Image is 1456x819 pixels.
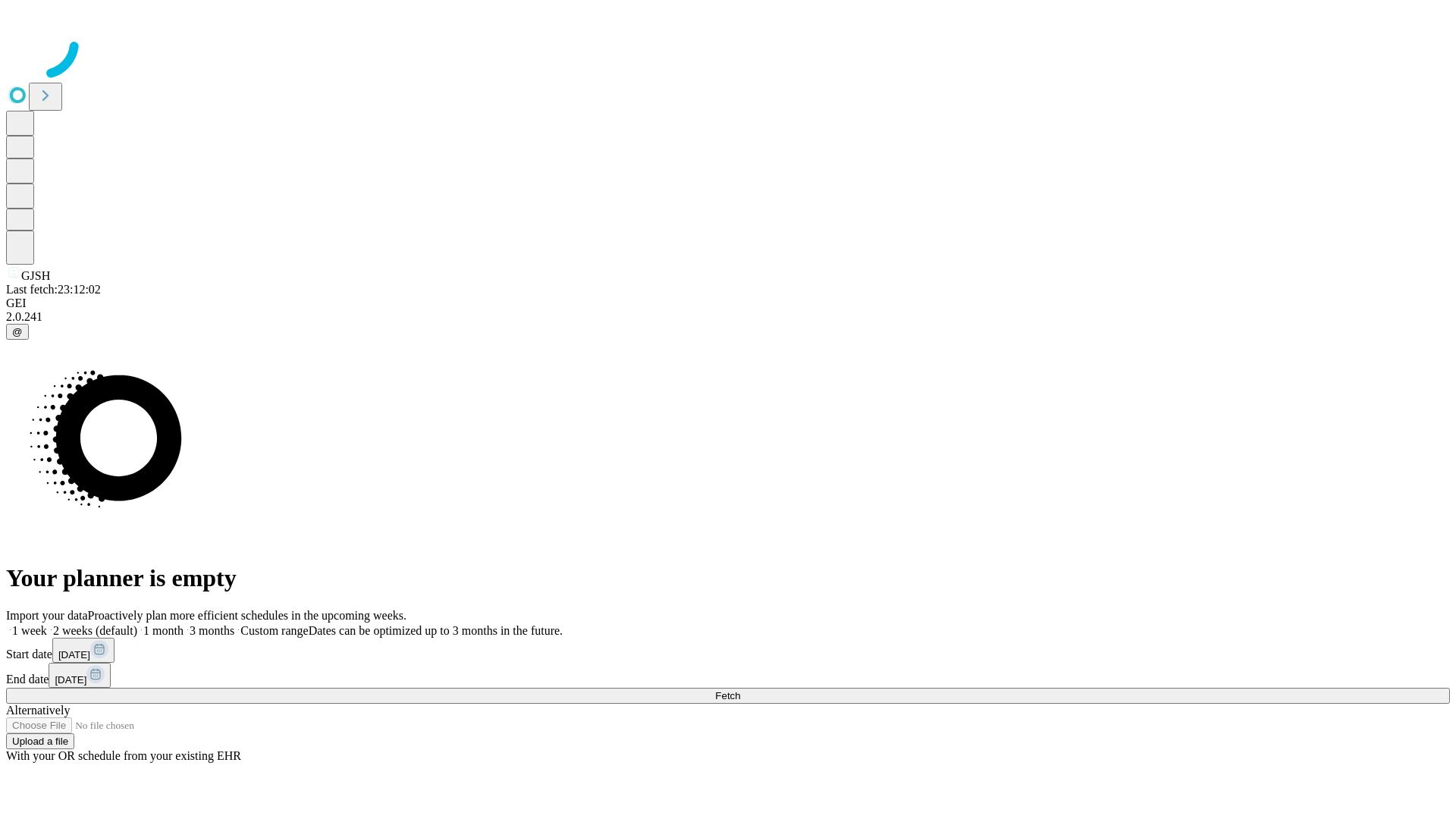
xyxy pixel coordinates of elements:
[6,283,101,296] span: Last fetch: 23:12:02
[53,624,137,637] span: 2 weeks (default)
[309,624,563,637] span: Dates can be optimized up to 3 months in the future.
[12,624,47,637] span: 1 week
[240,624,308,637] span: Custom range
[6,663,1450,688] div: End date
[49,663,111,688] button: [DATE]
[6,310,1450,324] div: 2.0.241
[12,326,23,337] span: @
[52,638,115,663] button: [DATE]
[55,674,86,686] span: [DATE]
[6,733,74,749] button: Upload a file
[6,688,1450,704] button: Fetch
[6,324,29,340] button: @
[715,690,740,701] span: Fetch
[6,749,241,762] span: With your OR schedule from your existing EHR
[21,269,50,282] span: GJSH
[190,624,234,637] span: 3 months
[6,297,1450,310] div: GEI
[143,624,184,637] span: 1 month
[6,609,88,622] span: Import your data
[6,564,1450,592] h1: Your planner is empty
[6,704,70,717] span: Alternatively
[6,638,1450,663] div: Start date
[58,649,90,661] span: [DATE]
[88,609,406,622] span: Proactively plan more efficient schedules in the upcoming weeks.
